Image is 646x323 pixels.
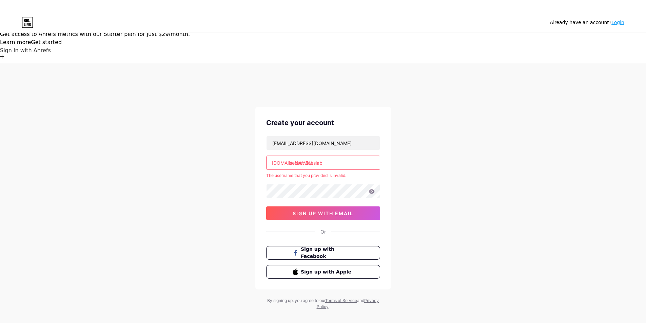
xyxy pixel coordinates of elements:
button: sign up with email [266,206,380,220]
span: Sign up with Apple [301,268,353,276]
div: The username that you provided is invalid. [266,173,380,179]
button: Sign up with Apple [266,265,380,279]
a: Terms of Service [325,298,357,303]
span: Sign up with Facebook [301,246,353,260]
div: Already have an account? [550,19,624,26]
div: Create your account [266,118,380,128]
div: [DOMAIN_NAME]/ [272,159,312,166]
a: Login [611,20,624,25]
div: Or [320,228,326,235]
input: username [267,156,380,169]
button: Get started [31,38,62,46]
span: sign up with email [293,210,353,216]
button: Sign up with Facebook [266,246,380,260]
div: By signing up, you agree to our and . [266,298,381,310]
input: Email [267,136,380,150]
